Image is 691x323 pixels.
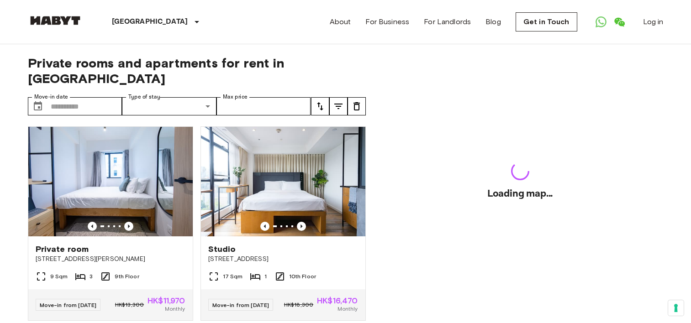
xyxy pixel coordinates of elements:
[485,16,501,27] a: Blog
[28,126,193,321] a: Marketing picture of unit HK-01-046-009-03Previous imagePrevious imagePrivate room[STREET_ADDRESS...
[297,222,306,231] button: Previous image
[50,272,68,281] span: 9 Sqm
[610,13,628,31] a: Open WeChat
[28,55,366,86] span: Private rooms and apartments for rent in [GEOGRAPHIC_DATA]
[90,272,93,281] span: 3
[212,302,269,308] span: Move-in from [DATE]
[487,188,553,200] h2: Loading map...
[668,300,684,316] button: Your consent preferences for tracking technologies
[36,255,185,264] span: [STREET_ADDRESS][PERSON_NAME]
[317,297,358,305] span: HK$16,470
[36,244,89,255] span: Private room
[592,13,610,31] a: Open WhatsApp
[289,272,316,281] span: 10th Floor
[643,16,664,27] a: Log in
[34,93,68,101] label: Move-in date
[115,301,144,309] span: HK$13,300
[124,222,133,231] button: Previous image
[516,12,577,31] a: Get in Touch
[264,272,267,281] span: 1
[148,297,185,305] span: HK$11,970
[338,305,358,313] span: Monthly
[348,97,366,115] button: tune
[223,93,248,101] label: Max price
[311,97,329,115] button: tune
[128,93,160,101] label: Type of stay
[365,16,409,27] a: For Business
[260,222,269,231] button: Previous image
[201,127,365,236] img: Marketing picture of unit HK-01-001-016-01
[208,244,236,255] span: Studio
[115,272,139,281] span: 9th Floor
[424,16,471,27] a: For Landlords
[165,305,185,313] span: Monthly
[40,302,97,308] span: Move-in from [DATE]
[29,97,47,115] button: Choose date
[28,16,83,25] img: Habyt
[223,272,243,281] span: 17 Sqm
[112,16,188,27] p: [GEOGRAPHIC_DATA]
[330,16,351,27] a: About
[329,97,348,115] button: tune
[208,255,358,264] span: [STREET_ADDRESS]
[284,301,313,309] span: HK$18,300
[28,127,193,236] img: Marketing picture of unit HK-01-046-009-03
[200,126,366,321] a: Marketing picture of unit HK-01-001-016-01Previous imagePrevious imageStudio[STREET_ADDRESS]17 Sq...
[88,222,97,231] button: Previous image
